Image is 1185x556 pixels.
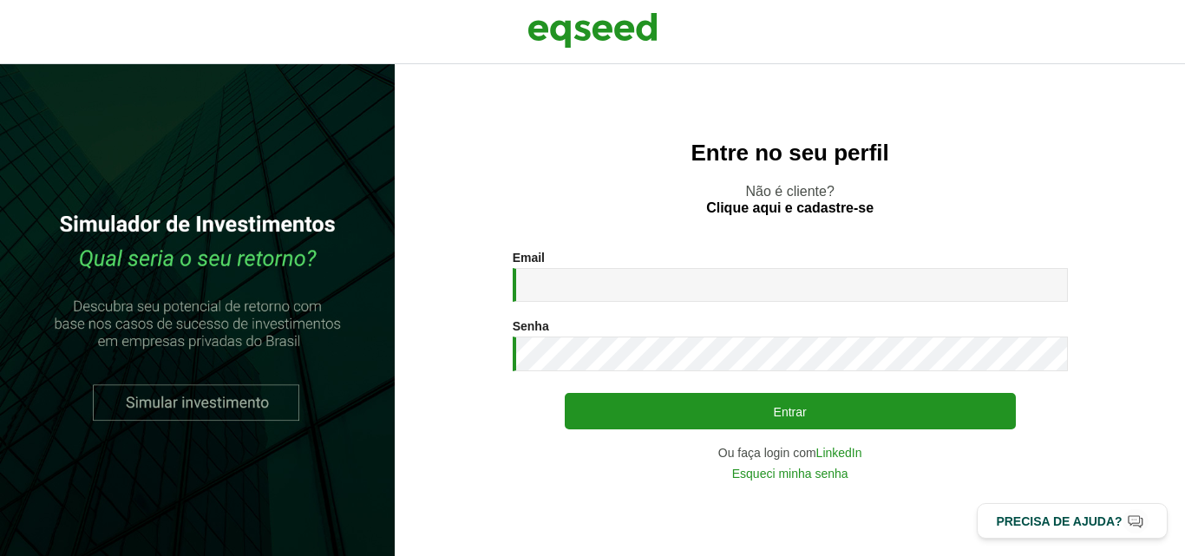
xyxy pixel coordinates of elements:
[816,447,862,459] a: LinkedIn
[565,393,1016,429] button: Entrar
[513,447,1068,459] div: Ou faça login com
[732,468,848,480] a: Esqueci minha senha
[527,9,658,52] img: EqSeed Logo
[706,201,874,215] a: Clique aqui e cadastre-se
[513,320,549,332] label: Senha
[429,183,1150,216] p: Não é cliente?
[429,141,1150,166] h2: Entre no seu perfil
[513,252,545,264] label: Email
